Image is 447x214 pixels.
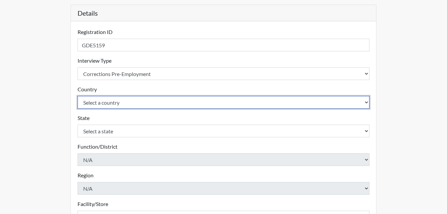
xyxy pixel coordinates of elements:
[71,5,376,21] h5: Details
[78,200,108,208] label: Facility/Store
[78,85,97,93] label: Country
[78,143,117,151] label: Function/District
[78,57,112,65] label: Interview Type
[78,114,90,122] label: State
[78,39,370,51] input: Insert a Registration ID, which needs to be a unique alphanumeric value for each interviewee
[78,28,112,36] label: Registration ID
[78,171,94,179] label: Region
